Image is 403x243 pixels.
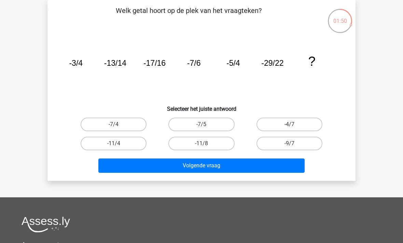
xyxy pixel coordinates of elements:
label: -11/8 [168,137,234,150]
div: 01:50 [327,8,353,25]
label: -11/4 [81,137,147,150]
tspan: -29/22 [261,59,283,67]
tspan: -3/4 [69,59,83,67]
p: Welk getal hoort op de plek van het vraagteken? [58,5,319,26]
label: -9/7 [256,137,322,150]
label: -7/5 [168,118,234,131]
h6: Selecteer het juiste antwoord [58,100,345,112]
tspan: -7/6 [187,59,201,67]
img: Assessly logo [22,216,70,232]
label: -7/4 [81,118,147,131]
button: Volgende vraag [98,158,305,173]
label: -4/7 [256,118,322,131]
tspan: -13/14 [104,59,126,67]
tspan: ? [308,54,315,69]
tspan: -17/16 [143,59,166,67]
tspan: -5/4 [226,59,240,67]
